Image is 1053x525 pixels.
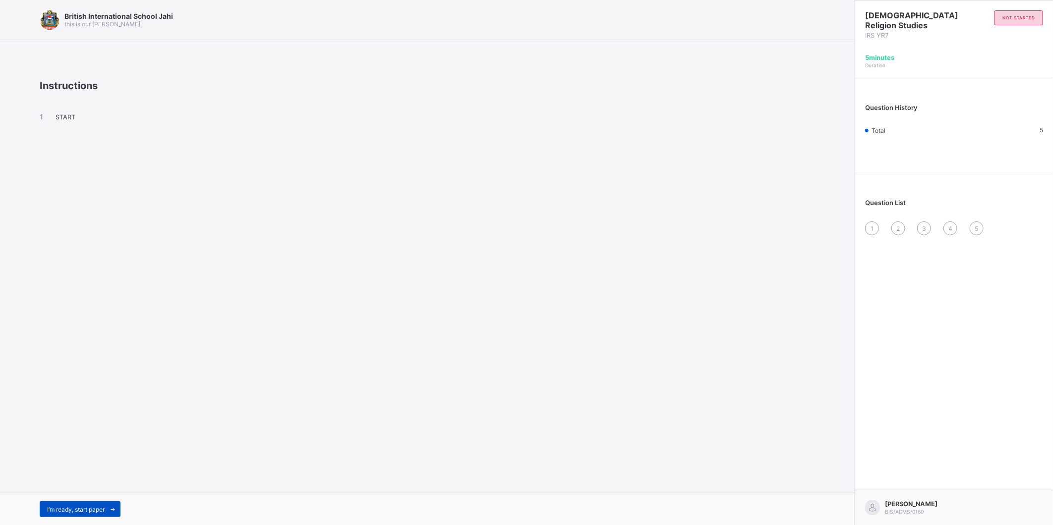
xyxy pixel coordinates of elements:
[871,225,874,232] span: 1
[40,80,98,92] span: Instructions
[872,127,885,134] span: Total
[975,225,978,232] span: 5
[64,12,173,20] span: British International School Jahi
[948,225,952,232] span: 4
[47,506,105,513] span: I’m ready, start paper
[865,10,954,30] span: [DEMOGRAPHIC_DATA] Religion Studies
[896,225,900,232] span: 2
[865,199,906,207] span: Question List
[64,20,140,28] span: this is our [PERSON_NAME]
[865,32,954,39] span: IRS YR7
[56,113,75,121] span: START
[865,62,885,68] span: Duration
[1002,15,1035,20] span: not started
[865,54,894,61] span: 5 minutes
[885,500,937,508] span: [PERSON_NAME]
[865,104,917,111] span: Question History
[885,509,924,515] span: BIS/ADMS/0160
[922,225,926,232] span: 3
[1040,126,1043,134] span: 5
